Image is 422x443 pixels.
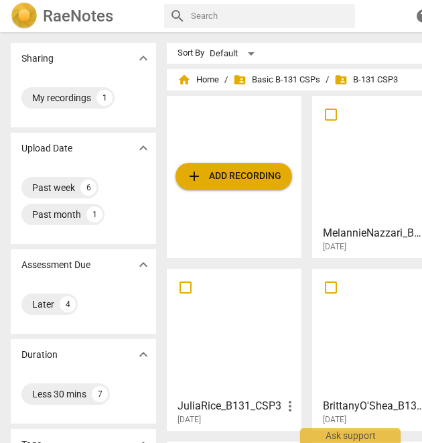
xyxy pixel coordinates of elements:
div: 1 [96,90,113,106]
div: My recordings [32,91,91,105]
button: Show more [133,255,153,275]
input: Search [191,5,350,27]
div: 7 [92,386,108,402]
span: add [186,168,202,184]
span: expand_more [135,257,151,273]
span: B-131 CSP3 [334,73,398,86]
div: 6 [80,180,96,196]
span: expand_more [135,50,151,66]
p: Upload Date [21,141,72,155]
button: Upload [175,163,292,190]
div: Past month [32,208,81,221]
p: Duration [21,348,58,362]
div: Past week [32,181,75,194]
span: [DATE] [323,241,346,253]
span: folder_shared [334,73,348,86]
span: home [178,73,191,86]
span: more_vert [282,398,298,414]
p: Sharing [21,52,54,66]
button: Show more [133,48,153,68]
span: Home [178,73,219,86]
img: Logo [11,3,38,29]
span: expand_more [135,346,151,363]
div: Default [210,43,259,64]
span: Basic B-131 CSPs [233,73,320,86]
span: Add recording [186,168,281,184]
div: Less 30 mins [32,387,86,401]
span: / [224,75,228,85]
span: search [169,8,186,24]
div: Sort By [178,48,204,58]
button: Show more [133,138,153,158]
span: folder_shared [233,73,247,86]
button: Show more [133,344,153,365]
div: 4 [60,296,76,312]
h2: RaeNotes [43,7,113,25]
a: LogoRaeNotes [11,3,153,29]
div: Ask support [300,428,401,443]
span: expand_more [135,140,151,156]
p: Assessment Due [21,258,90,272]
span: / [326,75,329,85]
span: [DATE] [323,414,346,426]
div: Later [32,298,54,311]
a: JuliaRice_B131_CSP3[DATE] [171,273,297,425]
div: 1 [86,206,102,223]
span: [DATE] [178,414,201,426]
h3: JuliaRice_B131_CSP3 [178,398,282,414]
